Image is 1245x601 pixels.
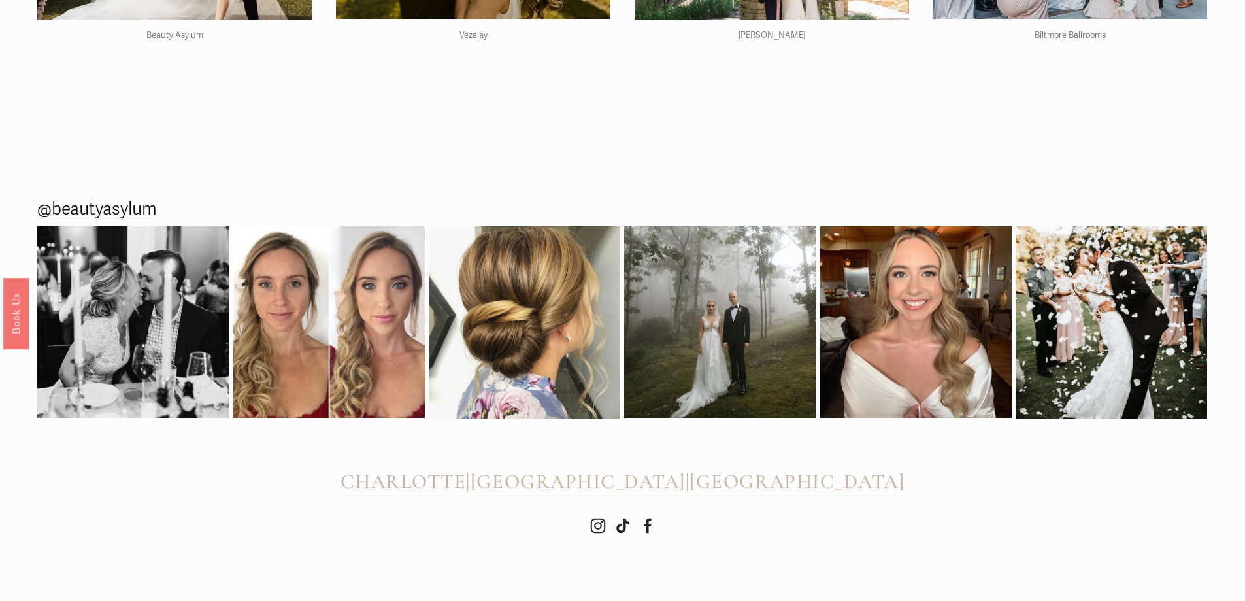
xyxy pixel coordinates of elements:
[459,30,488,41] a: Vezalay
[471,470,686,494] a: [GEOGRAPHIC_DATA]
[340,470,467,494] a: CHARLOTTE
[3,277,29,349] a: Book Us
[37,226,229,418] img: Rehearsal dinner vibes from Raleigh, NC. We added a subtle braid at the top before we created her...
[686,470,690,494] span: |
[471,470,686,494] span: [GEOGRAPHIC_DATA]
[233,226,425,418] img: It&rsquo;s been a while since we&rsquo;ve shared a before and after! Subtle makeup &amp; romantic...
[466,470,471,494] span: |
[689,470,905,494] span: [GEOGRAPHIC_DATA]
[146,30,203,41] a: Beauty Asylum
[739,30,805,41] a: [PERSON_NAME]
[689,470,905,494] a: [GEOGRAPHIC_DATA]
[429,208,620,436] img: So much pretty from this weekend! Here&rsquo;s one from @beautyasylum_charlotte #beautyasylum @up...
[820,226,1012,418] img: Going into the wedding weekend with some bridal inspo for ya! 💫 @beautyasylum_charlotte #beautyas...
[1035,30,1106,41] a: Biltmore Ballrooms
[1016,202,1207,441] img: 2020 didn&rsquo;t stop this wedding celebration! 🎊😍🎉 @beautyasylum_atlanta #beautyasylum @bridal_...
[340,470,467,494] span: CHARLOTTE
[590,518,606,534] a: Instagram
[624,226,816,418] img: Picture perfect 💫 @beautyasylum_charlotte @apryl_naylor_makeup #beautyasylum_apryl @uptownfunkyou...
[37,194,157,225] a: @beautyasylum
[615,518,631,534] a: TikTok
[640,518,656,534] a: Facebook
